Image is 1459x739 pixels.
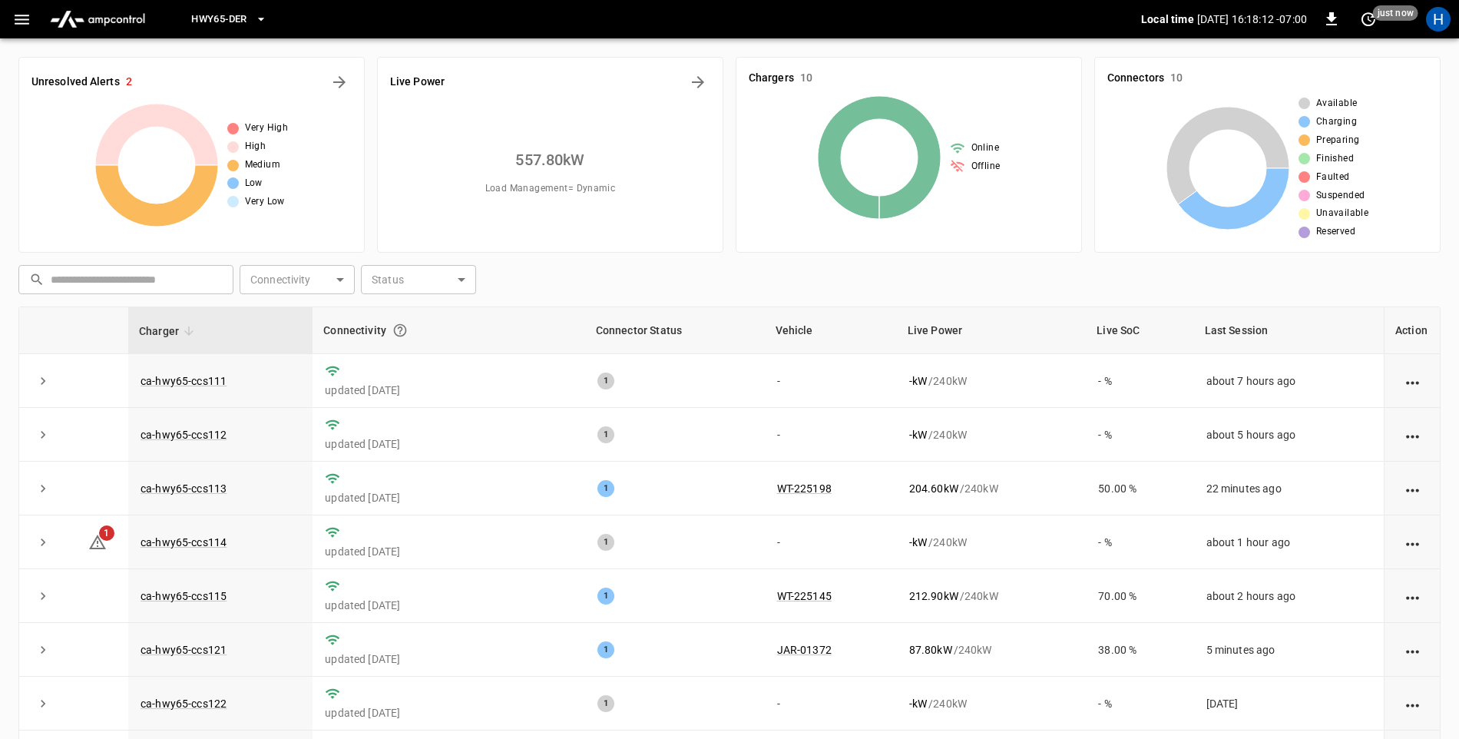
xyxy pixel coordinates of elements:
[1316,188,1365,204] span: Suspended
[909,642,1074,658] div: / 240 kW
[515,147,584,172] h6: 557.80 kW
[1194,462,1384,515] td: 22 minutes ago
[31,477,55,500] button: expand row
[31,531,55,554] button: expand row
[141,698,227,710] a: ca-hwy65-ccs122
[1403,535,1422,550] div: action cell options
[126,74,132,91] h6: 2
[1403,588,1422,604] div: action cell options
[386,316,414,344] button: Connection between the charger and our software.
[597,534,614,551] div: 1
[1356,7,1381,31] button: set refresh interval
[245,157,280,173] span: Medium
[749,70,794,87] h6: Chargers
[777,590,832,602] a: WT-225145
[1086,307,1193,354] th: Live SoC
[909,481,1074,496] div: / 240 kW
[1403,427,1422,442] div: action cell options
[323,316,574,344] div: Connectivity
[31,638,55,661] button: expand row
[99,525,114,541] span: 1
[1194,623,1384,677] td: 5 minutes ago
[141,429,227,441] a: ca-hwy65-ccs112
[909,535,927,550] p: - kW
[909,588,1074,604] div: / 240 kW
[141,644,227,656] a: ca-hwy65-ccs121
[390,74,445,91] h6: Live Power
[31,585,55,608] button: expand row
[1086,515,1193,569] td: - %
[897,307,1087,354] th: Live Power
[777,644,832,656] a: JAR-01372
[325,598,573,613] p: updated [DATE]
[597,373,614,389] div: 1
[1086,408,1193,462] td: - %
[1316,114,1357,130] span: Charging
[245,139,266,154] span: High
[1194,354,1384,408] td: about 7 hours ago
[971,159,1001,174] span: Offline
[1373,5,1418,21] span: just now
[1384,307,1440,354] th: Action
[597,480,614,497] div: 1
[1403,481,1422,496] div: action cell options
[909,427,927,442] p: - kW
[765,354,897,408] td: -
[1086,462,1193,515] td: 50.00 %
[909,427,1074,442] div: / 240 kW
[1107,70,1164,87] h6: Connectors
[1403,373,1422,389] div: action cell options
[1194,515,1384,569] td: about 1 hour ago
[597,426,614,443] div: 1
[1316,133,1360,148] span: Preparing
[141,536,227,548] a: ca-hwy65-ccs114
[141,482,227,495] a: ca-hwy65-ccs113
[765,677,897,731] td: -
[597,588,614,605] div: 1
[1194,569,1384,623] td: about 2 hours ago
[1197,12,1307,27] p: [DATE] 16:18:12 -07:00
[31,423,55,446] button: expand row
[765,408,897,462] td: -
[909,481,958,496] p: 204.60 kW
[325,544,573,559] p: updated [DATE]
[1086,677,1193,731] td: - %
[1170,70,1183,87] h6: 10
[971,141,999,156] span: Online
[777,482,832,495] a: WT-225198
[1086,569,1193,623] td: 70.00 %
[485,181,616,197] span: Load Management = Dynamic
[1316,224,1355,240] span: Reserved
[1316,151,1354,167] span: Finished
[88,535,107,548] a: 1
[1426,7,1451,31] div: profile-icon
[325,383,573,398] p: updated [DATE]
[327,70,352,94] button: All Alerts
[44,5,151,34] img: ampcontrol.io logo
[909,588,958,604] p: 212.90 kW
[909,373,1074,389] div: / 240 kW
[245,194,285,210] span: Very Low
[325,705,573,721] p: updated [DATE]
[597,695,614,712] div: 1
[1316,170,1350,185] span: Faulted
[1316,206,1368,221] span: Unavailable
[765,515,897,569] td: -
[325,490,573,505] p: updated [DATE]
[909,696,1074,711] div: / 240 kW
[909,642,952,658] p: 87.80 kW
[765,307,897,354] th: Vehicle
[1086,623,1193,677] td: 38.00 %
[585,307,765,354] th: Connector Status
[909,696,927,711] p: - kW
[31,74,120,91] h6: Unresolved Alerts
[139,322,199,340] span: Charger
[325,651,573,667] p: updated [DATE]
[1086,354,1193,408] td: - %
[1403,696,1422,711] div: action cell options
[191,11,246,28] span: HWY65-DER
[1194,677,1384,731] td: [DATE]
[31,692,55,715] button: expand row
[1403,642,1422,658] div: action cell options
[141,375,227,387] a: ca-hwy65-ccs111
